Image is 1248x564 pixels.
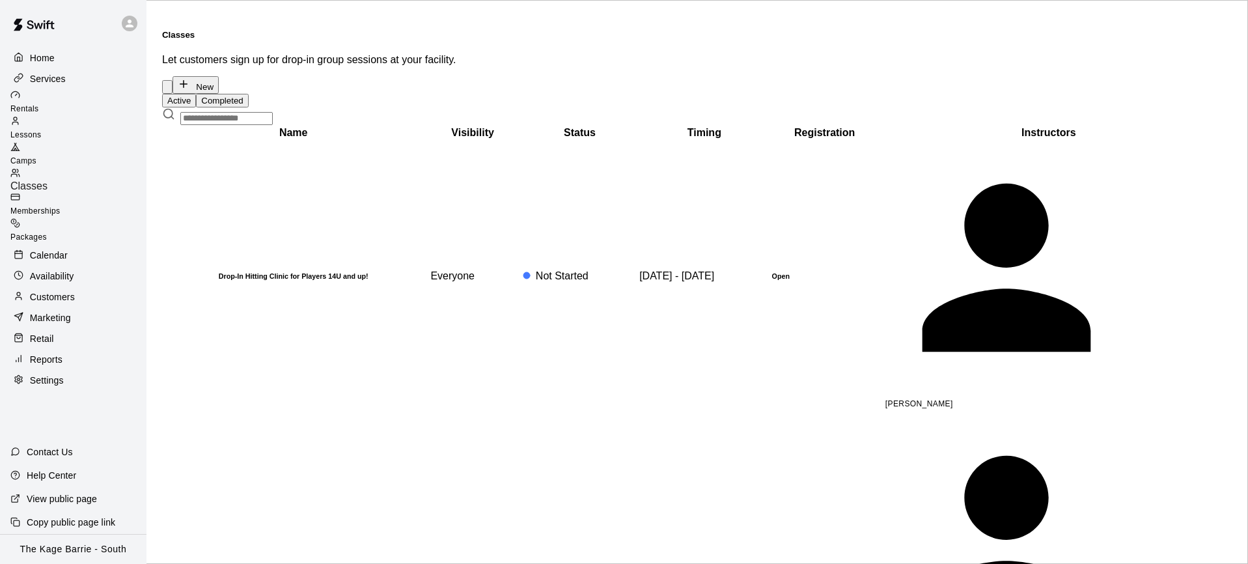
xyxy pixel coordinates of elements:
[27,516,115,529] p: Copy public page link
[20,543,127,556] p: The Kage Barrie - South
[10,48,136,68] a: Home
[162,80,173,94] button: Classes settings
[30,311,71,324] p: Marketing
[687,127,721,138] b: Timing
[27,469,76,482] p: Help Center
[10,104,39,113] span: Rentals
[885,399,953,408] span: [PERSON_NAME]
[1021,127,1076,138] b: Instructors
[425,270,520,282] div: This service is visible to all of your customers
[10,116,146,142] a: Lessons
[30,290,75,303] p: Customers
[162,94,196,107] button: Active
[425,270,480,281] span: Everyone
[10,156,36,165] span: Camps
[772,272,878,280] h6: Open
[10,130,42,139] span: Lessons
[10,218,146,244] a: Packages
[162,54,1232,66] p: Let customers sign up for drop-in group sessions at your facility.
[794,127,855,138] b: Registration
[536,270,589,281] span: Not Started
[564,127,596,138] b: Status
[880,141,1217,397] div: Cole White
[10,168,146,192] a: Classes
[30,374,64,387] p: Settings
[10,287,136,307] a: Customers
[10,329,136,348] a: Retail
[451,127,494,138] b: Visibility
[30,332,54,345] p: Retail
[10,266,136,286] a: Availability
[10,180,48,191] span: Classes
[279,127,308,138] b: Name
[30,51,55,64] p: Home
[10,308,136,328] a: Marketing
[10,206,60,216] span: Memberships
[173,76,219,94] button: New
[10,90,146,116] a: Rentals
[10,246,136,265] a: Calendar
[196,94,248,107] button: Completed
[10,142,146,168] a: Camps
[164,272,423,280] h6: Drop-In Hitting Clinic for Players 14U and up!
[30,249,68,262] p: Calendar
[10,69,136,89] a: Services
[10,350,136,369] a: Reports
[27,492,97,505] p: View public page
[10,371,136,390] a: Settings
[639,141,770,412] td: [DATE] - [DATE]
[162,30,1232,40] h5: Classes
[30,270,74,283] p: Availability
[30,353,62,366] p: Reports
[27,445,73,458] p: Contact Us
[10,233,47,242] span: Packages
[30,72,66,85] p: Services
[10,192,146,218] a: Memberships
